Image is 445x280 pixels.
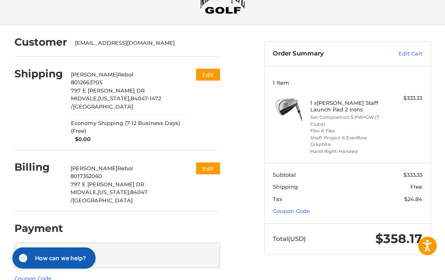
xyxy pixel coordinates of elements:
li: Set Composition 5-PW+GW (7 Clubs) [310,114,383,128]
span: $24.84 [404,196,422,203]
span: Free [410,184,422,190]
a: Edit Cart [375,50,422,58]
a: Coupon Code [273,208,310,215]
h4: 1 x [PERSON_NAME] Staff Launch Pad 2 Irons [310,100,383,113]
button: Edit [196,69,220,81]
span: Rebol [118,72,133,78]
span: 797 E [PERSON_NAME] DR [70,181,144,188]
span: MIDVALE, [70,189,98,196]
span: $333.33 [403,172,422,178]
span: 8017352060 [70,173,102,180]
li: Hand Right-Handed [310,148,383,155]
span: 84047-1472 / [71,95,161,110]
span: [PERSON_NAME] [71,72,118,78]
span: [GEOGRAPHIC_DATA] [73,104,133,110]
h2: Shipping [14,68,63,81]
h2: Customer [14,36,67,49]
span: 8012663705 [71,79,102,86]
span: 84047 / [70,189,148,204]
h2: Billing [14,161,63,174]
span: Tax [273,196,282,203]
span: $358.17 [375,231,422,247]
span: Rebol [117,165,133,172]
h3: 1 Item [273,80,422,86]
div: [EMAIL_ADDRESS][DOMAIN_NAME] [75,39,212,48]
span: [GEOGRAPHIC_DATA] [73,197,133,204]
span: [US_STATE], [98,95,131,102]
span: Subtotal [273,172,296,178]
span: $0.00 [71,136,91,144]
span: Shipping [273,184,298,190]
h3: Order Summary [273,50,375,58]
div: $333.33 [385,95,422,103]
button: Edit [196,163,220,175]
span: Economy Shipping (7-12 Business Days) (Free) [71,120,188,136]
span: Total (USD) [273,235,306,243]
li: Flex A Flex [310,128,383,135]
span: MIDVALE, [71,95,98,102]
li: Shaft Project X Evenflow Graphite [310,135,383,148]
h2: Payment [14,222,63,235]
span: [PERSON_NAME] [70,165,117,172]
span: 797 E [PERSON_NAME] DR [71,88,145,94]
span: [US_STATE], [98,189,130,196]
iframe: Gorgias live chat messenger [8,245,98,272]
